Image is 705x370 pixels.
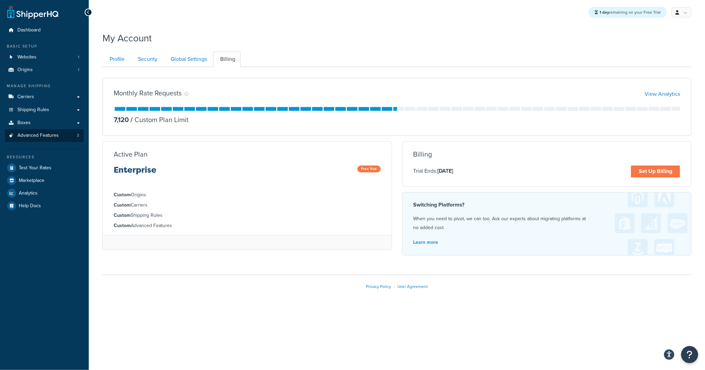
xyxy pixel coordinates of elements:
a: Global Settings [164,52,212,67]
span: Marketplace [19,178,44,184]
h3: Enterprise [114,166,156,180]
p: Trial Ends: [413,167,453,175]
div: Manage Shipping [5,83,84,89]
a: Set Up Billing [631,166,680,177]
a: View Analytics [645,90,680,98]
a: Test Your Rates [5,162,84,174]
div: remaining on your Free Trial [589,7,667,18]
p: When you need to pivot, we can too. Ask our experts about migrating platforms at no added cost. [413,214,680,232]
span: Shipping Rules [17,107,49,113]
a: Carriers [5,91,84,103]
a: Help Docs [5,200,84,212]
span: Analytics [19,190,38,196]
a: Learn more [413,239,438,246]
li: Carriers [114,201,381,209]
span: Websites [17,54,37,60]
button: Open Resource Center [681,346,698,363]
span: Test Your Rates [19,165,52,171]
p: 7,120 [114,115,129,124]
a: Origins 1 [5,64,84,76]
strong: Custom [114,222,131,229]
h4: Switching Platforms? [413,201,680,209]
div: Resources [5,154,84,160]
span: / [130,115,133,125]
strong: Custom [114,201,131,209]
span: Free Trial [357,166,381,172]
li: Origins [5,64,84,76]
span: Boxes [17,120,31,126]
h3: Monthly Rate Requests [114,89,182,97]
a: Dashboard [5,24,84,37]
a: Privacy Policy [366,283,391,290]
a: Billing [213,52,241,67]
strong: Custom [114,191,131,198]
strong: 1 day [600,9,609,15]
a: Boxes [5,117,84,129]
li: Shipping Rules [114,212,381,219]
li: Advanced Features [114,222,381,229]
a: Marketplace [5,174,84,187]
span: 1 [78,54,79,60]
div: Basic Setup [5,43,84,49]
a: ShipperHQ Home [7,5,58,19]
a: Advanced Features 3 [5,129,84,142]
a: User Agreement [397,283,428,290]
span: 1 [78,67,79,73]
a: Profile [102,52,130,67]
strong: [DATE] [438,167,453,175]
li: Origins [114,191,381,199]
a: Shipping Rules [5,104,84,116]
h3: Active Plan [114,150,147,158]
li: Advanced Features [5,129,84,142]
span: Advanced Features [17,133,59,138]
span: Origins [17,67,33,73]
span: | [394,283,395,290]
span: Dashboard [17,27,41,33]
p: Custom Plan Limit [129,115,188,124]
a: Security [131,52,163,67]
span: Carriers [17,94,34,100]
a: Analytics [5,187,84,199]
li: Websites [5,51,84,64]
span: 3 [77,133,79,138]
h3: Billing [413,150,432,158]
span: Help Docs [19,203,41,209]
h1: My Account [102,31,152,45]
strong: Custom [114,212,131,219]
a: Websites 1 [5,51,84,64]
